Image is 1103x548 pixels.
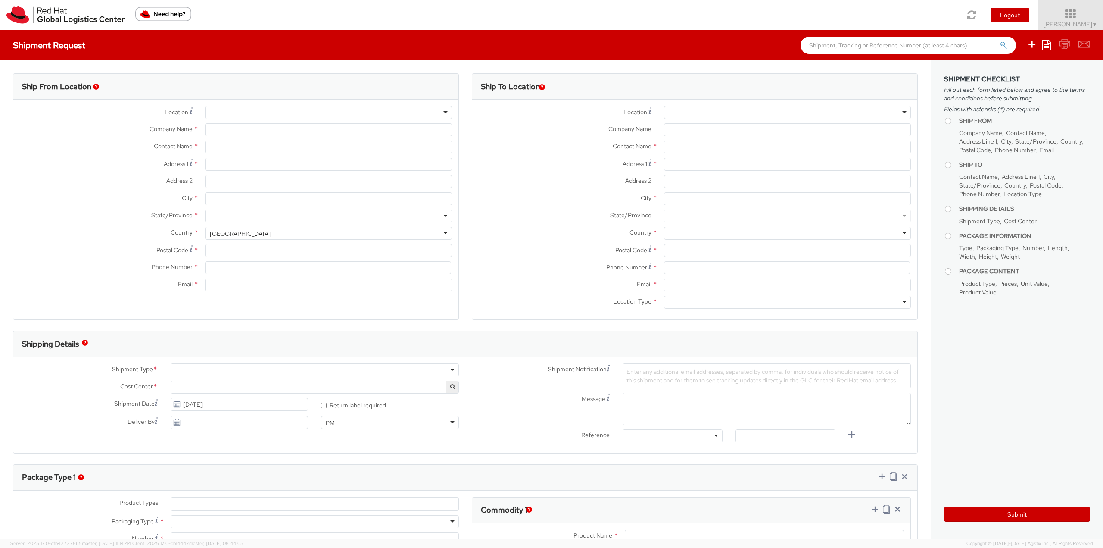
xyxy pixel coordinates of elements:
[189,540,243,546] span: master, [DATE] 08:44:05
[548,365,607,374] span: Shipment Notification
[1044,20,1097,28] span: [PERSON_NAME]
[150,125,193,133] span: Company Name
[966,540,1093,547] span: Copyright © [DATE]-[DATE] Agistix Inc., All Rights Reserved
[613,297,651,305] span: Location Type
[112,365,153,375] span: Shipment Type
[623,108,647,116] span: Location
[959,244,972,252] span: Type
[6,6,125,24] img: rh-logistics-00dfa346123c4ec078e1.svg
[610,211,651,219] span: State/Province
[1015,138,1056,145] span: State/Province
[959,253,975,260] span: Width
[959,268,1090,275] h4: Package Content
[1030,182,1062,189] span: Postal Code
[959,217,1000,225] span: Shipment Type
[171,229,193,236] span: Country
[959,162,1090,168] h4: Ship To
[573,532,612,539] span: Product Name
[326,419,335,427] div: PM
[944,85,1090,103] span: Fill out each form listed below and agree to the terms and conditions before submitting
[135,7,191,21] button: Need help?
[959,173,998,181] span: Contact Name
[801,37,1016,54] input: Shipment, Tracking or Reference Number (at least 4 chars)
[959,233,1090,239] h4: Package Information
[481,82,540,91] h3: Ship To Location
[959,206,1090,212] h4: Shipping Details
[1022,244,1044,252] span: Number
[944,75,1090,83] h3: Shipment Checklist
[615,246,647,254] span: Postal Code
[1060,138,1082,145] span: Country
[13,41,85,50] h4: Shipment Request
[1004,217,1037,225] span: Cost Center
[152,263,193,271] span: Phone Number
[1044,173,1054,181] span: City
[959,280,995,288] span: Product Type
[156,246,188,254] span: Postal Code
[959,190,1000,198] span: Phone Number
[22,340,79,348] h3: Shipping Details
[623,160,647,168] span: Address 1
[151,211,193,219] span: State/Province
[120,382,153,392] span: Cost Center
[629,229,651,236] span: Country
[112,517,154,525] span: Packaging Type
[959,138,997,145] span: Address Line 1
[1001,253,1020,260] span: Weight
[1048,244,1068,252] span: Length
[613,142,651,150] span: Contact Name
[979,253,997,260] span: Height
[581,431,610,439] span: Reference
[154,142,193,150] span: Contact Name
[626,368,899,384] span: Enter any additional email addresses, separated by comma, for individuals who should receive noti...
[165,108,188,116] span: Location
[959,129,1002,137] span: Company Name
[178,280,193,288] span: Email
[22,82,91,91] h3: Ship From Location
[944,105,1090,113] span: Fields with asterisks (*) are required
[1004,182,1026,189] span: Country
[210,229,271,238] div: [GEOGRAPHIC_DATA]
[959,288,997,296] span: Product Value
[976,244,1019,252] span: Packaging Type
[166,177,193,185] span: Address 2
[959,146,991,154] span: Postal Code
[321,400,387,410] label: Return label required
[999,280,1017,288] span: Pieces
[128,417,155,426] span: Deliver By
[182,194,193,202] span: City
[1001,138,1011,145] span: City
[944,507,1090,522] button: Submit
[164,160,188,168] span: Address 1
[132,540,243,546] span: Client: 2025.17.0-cb14447
[1002,173,1040,181] span: Address Line 1
[1006,129,1045,137] span: Contact Name
[625,177,651,185] span: Address 2
[991,8,1029,22] button: Logout
[132,535,154,542] span: Number
[82,540,131,546] span: master, [DATE] 11:14:44
[321,403,327,408] input: Return label required
[637,280,651,288] span: Email
[22,473,76,482] h3: Package Type 1
[959,182,1000,189] span: State/Province
[114,399,155,408] span: Shipment Date
[995,146,1035,154] span: Phone Number
[119,499,158,507] span: Product Types
[10,540,131,546] span: Server: 2025.17.0-efb42727865
[1039,146,1054,154] span: Email
[641,194,651,202] span: City
[1021,280,1048,288] span: Unit Value
[481,506,527,514] h3: Commodity 1
[582,395,605,403] span: Message
[959,118,1090,124] h4: Ship From
[1003,190,1042,198] span: Location Type
[606,263,647,271] span: Phone Number
[608,125,651,133] span: Company Name
[1092,21,1097,28] span: ▼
